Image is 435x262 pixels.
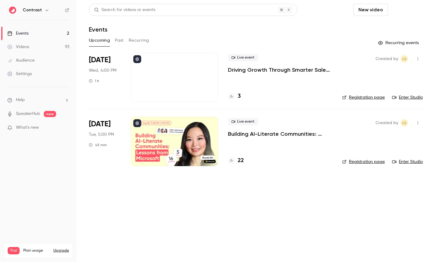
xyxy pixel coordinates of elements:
[353,4,388,16] button: New video
[89,119,111,129] span: [DATE]
[89,131,114,138] span: Tue, 5:00 PM
[57,254,69,260] p: / ∞
[342,94,385,101] a: Registration page
[401,55,408,63] span: Lusine Sargsyan
[8,247,20,254] span: Trial
[89,36,110,45] button: Upcoming
[7,44,29,50] div: Videos
[16,97,25,103] span: Help
[7,97,69,103] li: help-dropdown-opener
[376,55,398,63] span: Created by
[7,71,32,77] div: Settings
[342,159,385,165] a: Registration page
[392,94,423,101] a: Enter Studio
[8,5,17,15] img: Contrast
[23,248,50,253] span: Plan usage
[16,111,40,117] a: SpeakerHub
[129,36,149,45] button: Recurring
[238,157,244,165] h4: 22
[228,130,332,138] a: Building AI-Literate Communities: Lessons from Microsoft
[89,26,108,33] h1: Events
[89,67,116,74] span: Wed, 4:00 PM
[228,92,241,101] a: 3
[391,4,423,16] button: Schedule
[89,55,111,65] span: [DATE]
[16,124,39,131] span: What's new
[402,55,407,63] span: LS
[89,117,121,166] div: Dec 9 Tue, 11:00 AM (America/New York)
[228,157,244,165] a: 22
[375,38,423,48] button: Recurring events
[115,36,124,45] button: Past
[89,78,99,83] div: 1 h
[89,142,107,147] div: 45 min
[57,255,63,259] span: 838
[228,66,332,74] a: Driving Growth Through Smarter Sales-Marketing Collaboration
[402,119,407,127] span: LS
[94,7,155,13] div: Search for videos or events
[7,30,28,36] div: Events
[89,53,121,102] div: Sep 3 Wed, 10:00 AM (America/New York)
[7,57,35,63] div: Audience
[376,119,398,127] span: Created by
[53,248,69,253] button: Upgrade
[392,159,423,165] a: Enter Studio
[23,7,42,13] h6: Contrast
[228,118,258,125] span: Live event
[8,254,19,260] p: Videos
[238,92,241,101] h4: 3
[228,54,258,61] span: Live event
[401,119,408,127] span: Lusine Sargsyan
[44,111,56,117] span: new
